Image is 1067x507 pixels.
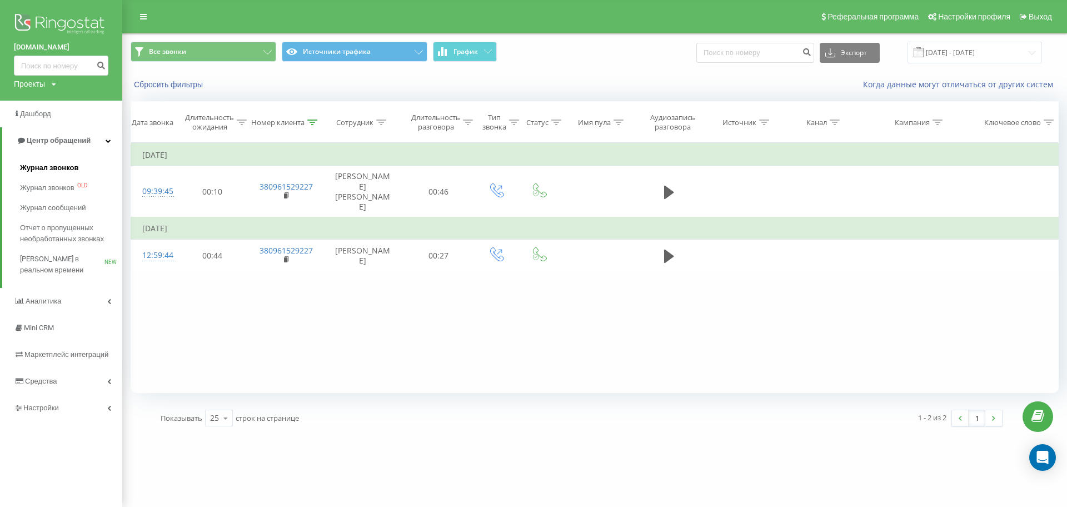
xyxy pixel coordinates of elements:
[14,56,108,76] input: Поиск по номеру
[282,42,427,62] button: Источники трафика
[131,144,1059,166] td: [DATE]
[411,113,460,132] div: Длительность разговора
[142,245,166,266] div: 12:59:44
[20,249,122,280] a: [PERSON_NAME] в реальном времениNEW
[20,254,104,276] span: [PERSON_NAME] в реальном времени
[131,79,208,90] button: Сбросить фильтры
[938,12,1010,21] span: Настройки профиля
[827,12,919,21] span: Реферальная программа
[24,324,54,332] span: Mini CRM
[26,297,61,305] span: Аналитика
[14,42,108,53] a: [DOMAIN_NAME]
[177,240,248,272] td: 00:44
[20,178,122,198] a: Журнал звонковOLD
[526,118,549,127] div: Статус
[984,118,1041,127] div: Ключевое слово
[722,118,756,127] div: Источник
[131,42,276,62] button: Все звонки
[14,11,108,39] img: Ringostat logo
[696,43,814,63] input: Поиск по номеру
[185,113,234,132] div: Длительность ожидания
[260,245,313,256] a: 380961529227
[20,218,122,249] a: Отчет о пропущенных необработанных звонках
[645,113,701,132] div: Аудиозапись разговора
[20,182,74,193] span: Журнал звонков
[161,413,202,423] span: Показывать
[806,118,827,127] div: Канал
[25,377,57,385] span: Средства
[2,127,122,154] a: Центр обращений
[177,166,248,217] td: 00:10
[20,222,117,245] span: Отчет о пропущенных необработанных звонках
[895,118,930,127] div: Кампания
[20,198,122,218] a: Журнал сообщений
[24,350,108,359] span: Маркетплейс интеграций
[20,158,122,178] a: Журнал звонков
[260,181,313,192] a: 380961529227
[149,47,186,56] span: Все звонки
[20,162,78,173] span: Журнал звонков
[323,240,403,272] td: [PERSON_NAME]
[1029,444,1056,471] div: Open Intercom Messenger
[918,412,946,423] div: 1 - 2 из 2
[23,404,59,412] span: Настройки
[433,42,497,62] button: График
[27,136,91,145] span: Центр обращений
[820,43,880,63] button: Экспорт
[336,118,373,127] div: Сотрудник
[969,410,985,426] a: 1
[251,118,305,127] div: Номер клиента
[578,118,611,127] div: Имя пула
[210,412,219,424] div: 25
[131,217,1059,240] td: [DATE]
[1029,12,1052,21] span: Выход
[403,240,475,272] td: 00:27
[403,166,475,217] td: 00:46
[14,78,45,90] div: Проекты
[20,110,51,118] span: Дашборд
[132,118,173,127] div: Дата звонка
[20,202,86,213] span: Журнал сообщений
[482,113,506,132] div: Тип звонка
[863,79,1059,90] a: Когда данные могут отличаться от других систем
[453,48,478,56] span: График
[236,413,299,423] span: строк на странице
[142,181,166,202] div: 09:39:45
[323,166,403,217] td: [PERSON_NAME] [PERSON_NAME]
